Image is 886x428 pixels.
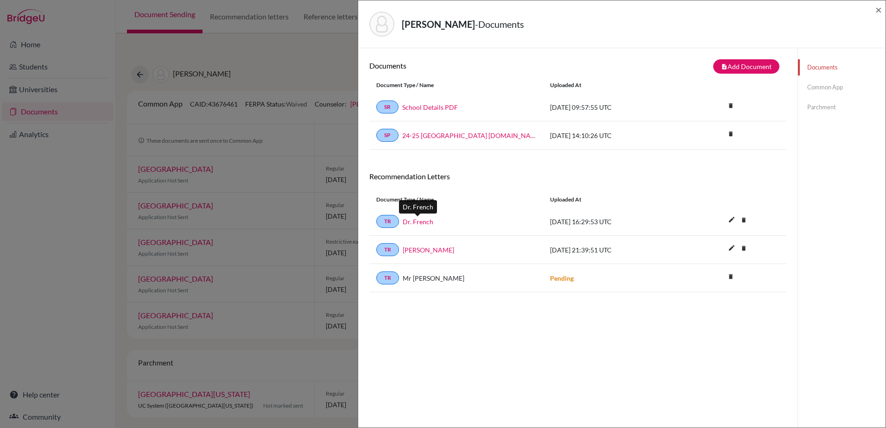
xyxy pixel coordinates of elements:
[376,129,399,142] a: SP
[376,271,399,284] a: TR
[402,19,475,30] strong: [PERSON_NAME]
[475,19,524,30] span: - Documents
[543,195,682,204] div: Uploaded at
[724,212,739,227] i: edit
[543,102,682,112] div: [DATE] 09:57:55 UTC
[543,81,682,89] div: Uploaded at
[724,99,738,113] i: delete
[724,100,738,113] a: delete
[403,245,454,255] a: [PERSON_NAME]
[875,3,882,16] span: ×
[724,240,739,255] i: edit
[403,273,464,283] span: Mr [PERSON_NAME]
[724,242,740,256] button: edit
[369,195,543,204] div: Document Type / Name
[399,200,437,214] div: Dr. French
[402,131,536,140] a: 24-25 [GEOGRAPHIC_DATA] [DOMAIN_NAME]_wide
[737,243,751,255] a: delete
[737,241,751,255] i: delete
[721,63,728,70] i: note_add
[724,128,738,141] a: delete
[369,172,786,181] h6: Recommendation Letters
[713,59,779,74] button: note_addAdd Document
[369,81,543,89] div: Document Type / Name
[798,99,886,115] a: Parchment
[875,4,882,15] button: Close
[550,218,612,226] span: [DATE] 16:29:53 UTC
[724,127,738,141] i: delete
[376,101,399,113] a: SR
[550,274,574,282] strong: Pending
[737,214,751,227] a: delete
[737,213,751,227] i: delete
[724,214,740,227] button: edit
[376,243,399,256] a: TR
[724,271,738,283] a: delete
[403,217,433,227] a: Dr. French
[376,215,399,228] a: TR
[724,270,738,283] i: delete
[798,59,886,76] a: Documents
[369,61,578,70] h6: Documents
[550,246,612,254] span: [DATE] 21:39:51 UTC
[798,79,886,95] a: Common App
[402,102,458,112] a: School Details PDF
[543,131,682,140] div: [DATE] 14:10:26 UTC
